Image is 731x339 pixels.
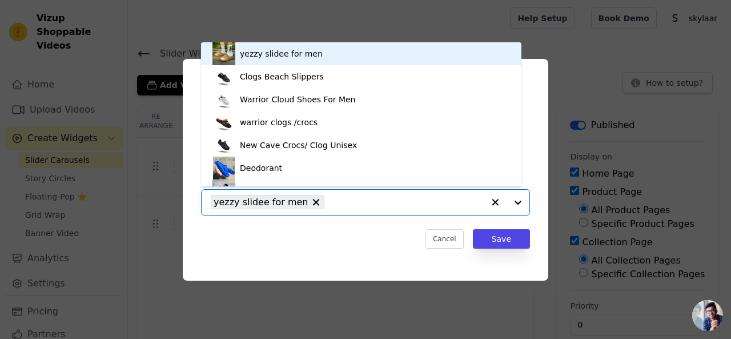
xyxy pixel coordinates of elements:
[240,139,357,151] div: New Cave Crocs/ Clog Unisex
[212,88,235,111] img: product thumbnail
[212,134,235,157] img: product thumbnail
[240,185,344,197] div: Neutral and Pastel Colors:
[240,71,324,82] div: Clogs Beach Slippers
[212,157,235,180] img: product thumbnail
[240,117,318,128] div: warrior clogs /crocs
[692,300,723,331] a: Open chat
[240,162,282,174] div: Deodorant
[212,42,235,65] img: product thumbnail
[214,195,308,209] span: yezzy slidee for men
[240,94,355,105] div: Warrior Cloud Shoes For Men
[473,229,530,249] button: Save
[212,111,235,134] img: product thumbnail
[212,65,235,88] img: product thumbnail
[212,180,235,202] img: product thumbnail
[425,229,464,249] button: Cancel
[240,48,323,59] div: yezzy slidee for men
